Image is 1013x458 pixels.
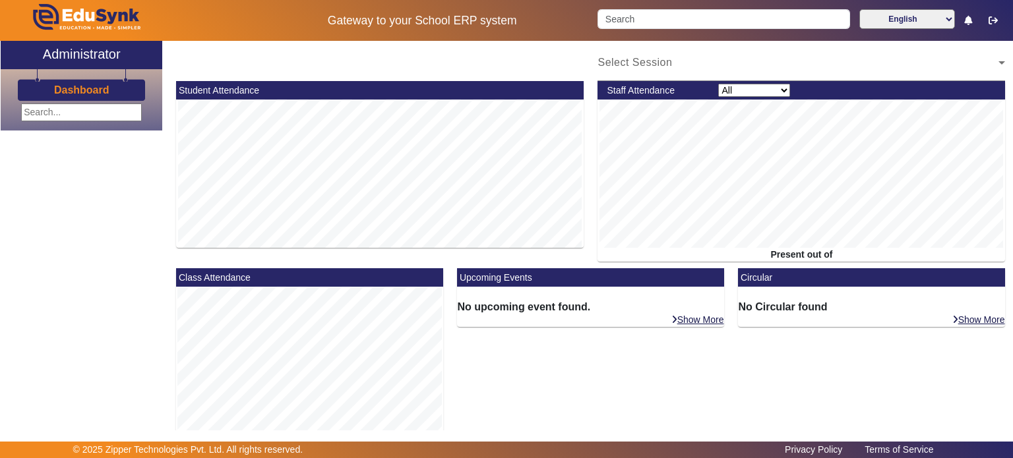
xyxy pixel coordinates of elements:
[54,84,109,96] h3: Dashboard
[671,314,725,326] a: Show More
[598,248,1005,262] div: Present out of
[73,443,303,457] p: © 2025 Zipper Technologies Pvt. Ltd. All rights reserved.
[598,9,849,29] input: Search
[598,57,672,68] span: Select Session
[176,268,443,287] mat-card-header: Class Attendance
[457,268,724,287] mat-card-header: Upcoming Events
[952,314,1006,326] a: Show More
[600,84,712,98] div: Staff Attendance
[176,81,584,100] mat-card-header: Student Attendance
[43,46,121,62] h2: Administrator
[21,103,142,121] input: Search...
[1,41,162,69] a: Administrator
[738,301,1005,313] h6: No Circular found
[778,441,849,458] a: Privacy Policy
[738,268,1005,287] mat-card-header: Circular
[858,441,940,458] a: Terms of Service
[53,83,110,97] a: Dashboard
[261,14,584,28] h5: Gateway to your School ERP system
[457,301,724,313] h6: No upcoming event found.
